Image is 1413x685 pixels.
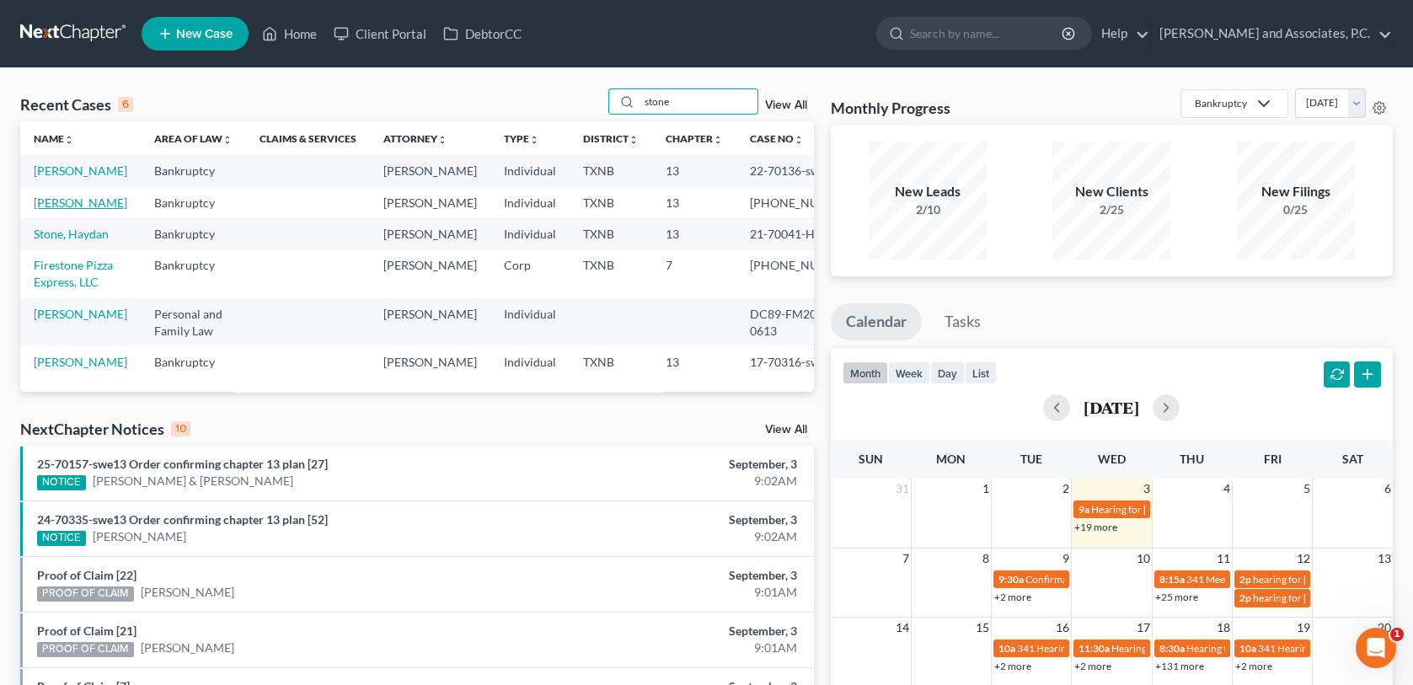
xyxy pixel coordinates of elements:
a: Attorneyunfold_more [383,132,447,145]
a: [PERSON_NAME] [34,307,127,321]
td: [PERSON_NAME] [370,155,490,186]
span: 6 [1383,479,1393,499]
div: 0/25 [1237,201,1355,218]
td: Bankruptcy [141,250,246,298]
span: 8:30a [1159,642,1185,655]
span: Hearing for [PERSON_NAME] [1091,503,1223,516]
i: unfold_more [222,135,233,145]
td: Individual [490,218,570,249]
span: 3 [1142,479,1152,499]
a: Area of Lawunfold_more [154,132,233,145]
a: Typeunfold_more [504,132,539,145]
a: Chapterunfold_more [666,132,723,145]
span: 4 [1222,479,1232,499]
a: Districtunfold_more [583,132,639,145]
td: [PERSON_NAME] [370,218,490,249]
i: unfold_more [437,135,447,145]
td: 13 [652,187,736,218]
a: [PERSON_NAME] & [PERSON_NAME] [93,473,293,490]
div: 9:02AM [555,473,797,490]
a: Proof of Claim [22] [37,568,136,582]
td: [PERSON_NAME] [370,187,490,218]
a: +131 more [1155,660,1204,672]
span: 8:15a [1159,573,1185,586]
span: New Case [176,28,233,40]
div: Bankruptcy [1195,96,1247,110]
div: New Leads [869,182,987,201]
span: 10 [1135,549,1152,569]
td: TXNB [570,250,652,298]
div: New Clients [1052,182,1170,201]
span: Hearing for [PERSON_NAME] [1111,642,1243,655]
a: +2 more [994,591,1031,603]
span: 10a [1239,642,1256,655]
td: [PHONE_NUMBER] [736,187,868,218]
td: 13 [652,218,736,249]
span: Fri [1264,452,1282,466]
a: +2 more [1235,660,1272,672]
div: September, 3 [555,511,797,528]
span: 14 [894,618,911,638]
a: 24-70335-swe13 Order confirming chapter 13 plan [52] [37,512,328,527]
a: +2 more [994,660,1031,672]
a: Tasks [929,303,996,340]
a: [PERSON_NAME] [34,355,127,369]
span: 17 [1135,618,1152,638]
td: 17-70316-swe-13 [736,346,868,377]
span: 11:30a [1078,642,1110,655]
div: September, 3 [555,623,797,640]
button: list [965,361,997,384]
a: +25 more [1155,591,1198,603]
input: Search by name... [910,18,1064,49]
span: 13 [1376,549,1393,569]
td: [PHONE_NUMBER] [736,250,868,298]
a: [PERSON_NAME] and Associates, P.C. [1151,19,1392,49]
h2: [DATE] [1084,399,1139,416]
i: unfold_more [713,135,723,145]
input: Search by name... [640,89,757,114]
td: 7 [652,250,736,298]
span: 12 [1295,549,1312,569]
span: 19 [1295,618,1312,638]
div: NextChapter Notices [20,419,190,439]
td: DC89-FM2023-0613 [736,298,868,346]
h3: Monthly Progress [831,98,950,118]
div: 9:01AM [555,640,797,656]
span: 9:30a [998,573,1024,586]
span: 15 [974,618,991,638]
td: [PERSON_NAME] [370,298,490,346]
span: Sat [1342,452,1363,466]
span: 1 [981,479,991,499]
i: unfold_more [529,135,539,145]
span: 8 [981,549,991,569]
div: September, 3 [555,456,797,473]
td: 22-70136-swe-13 [736,155,868,186]
a: Calendar [831,303,922,340]
a: View All [765,99,807,111]
td: TXNB [570,218,652,249]
span: 2p [1239,591,1251,604]
a: [PERSON_NAME] [34,163,127,178]
a: [PERSON_NAME] [93,528,186,545]
span: 11 [1215,549,1232,569]
iframe: Intercom live chat [1356,628,1396,668]
div: 6 [118,97,133,112]
td: TXNB [570,155,652,186]
span: Tue [1020,452,1042,466]
span: 10a [998,642,1015,655]
td: Personal and Family Law [141,298,246,346]
div: NOTICE [37,531,86,546]
a: [PERSON_NAME] [141,584,234,601]
td: Individual [490,346,570,377]
span: 18 [1215,618,1232,638]
div: PROOF OF CLAIM [37,642,134,657]
td: 13 [652,346,736,377]
td: Individual [490,298,570,346]
button: week [888,361,930,384]
div: Recent Cases [20,94,133,115]
a: [PERSON_NAME] [34,195,127,210]
span: Sun [859,452,883,466]
td: TXNB [570,346,652,377]
a: Help [1093,19,1149,49]
span: 16 [1054,618,1071,638]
